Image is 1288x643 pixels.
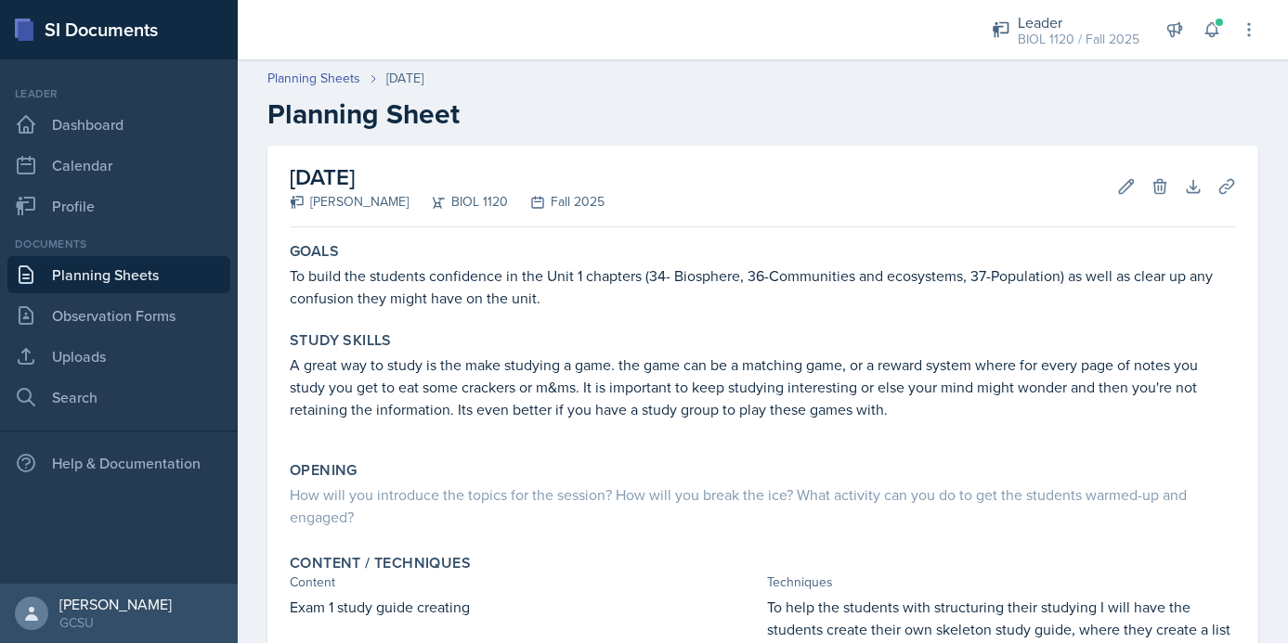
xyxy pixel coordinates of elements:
div: Help & Documentation [7,444,230,482]
div: Documents [7,236,230,252]
div: BIOL 1120 [409,192,508,212]
p: Exam 1 study guide creating [290,596,760,618]
div: [PERSON_NAME] [59,595,172,613]
div: GCSU [59,613,172,632]
div: [PERSON_NAME] [290,192,409,212]
label: Goals [290,242,339,261]
a: Profile [7,187,230,225]
label: Opening [290,461,358,480]
a: Search [7,379,230,416]
h2: Planning Sheet [267,97,1258,131]
div: [DATE] [386,69,423,88]
a: Planning Sheets [7,256,230,293]
a: Dashboard [7,106,230,143]
div: Leader [7,85,230,102]
div: Content [290,572,760,592]
h2: [DATE] [290,161,605,194]
a: Uploads [7,338,230,375]
label: Study Skills [290,331,392,350]
div: Leader [1018,11,1139,33]
p: To build the students confidence in the Unit 1 chapters (34- Biosphere, 36-Communities and ecosys... [290,264,1236,309]
label: Content / Techniques [290,554,471,572]
div: How will you introduce the topics for the session? How will you break the ice? What activity can ... [290,483,1236,528]
p: A great way to study is the make studying a game. the game can be a matching game, or a reward sy... [290,354,1236,420]
a: Calendar [7,147,230,184]
div: BIOL 1120 / Fall 2025 [1018,30,1139,49]
div: Techniques [767,572,1237,592]
div: Fall 2025 [508,192,605,212]
a: Planning Sheets [267,69,360,88]
a: Observation Forms [7,297,230,334]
